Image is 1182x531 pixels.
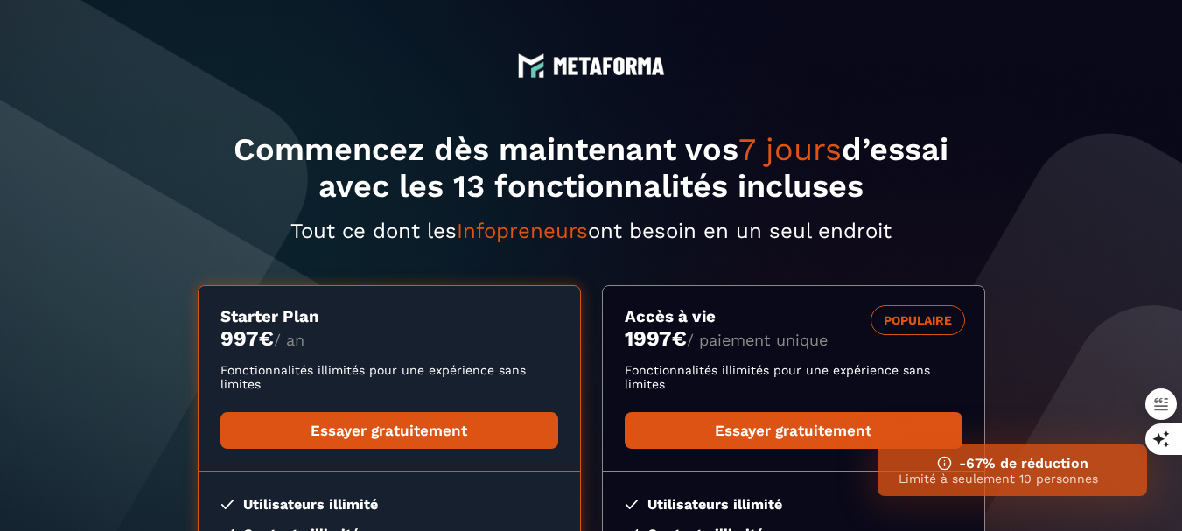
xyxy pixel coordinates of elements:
[220,496,558,513] li: Utilisateurs illimité
[553,57,665,75] img: logo
[738,131,842,168] span: 7 jours
[457,219,588,243] span: Infopreneurs
[220,412,558,449] a: Essayer gratuitement
[899,472,1126,486] p: Limité à seulement 10 personnes
[220,363,558,391] p: Fonctionnalités illimités pour une expérience sans limites
[899,455,1126,472] h3: -67% de réduction
[625,496,962,513] li: Utilisateurs illimité
[274,331,304,349] span: / an
[198,219,985,243] p: Tout ce dont les ont besoin en un seul endroit
[625,326,687,351] money: 1997
[625,412,962,449] a: Essayer gratuitement
[625,500,639,509] img: checked
[220,307,558,326] h3: Starter Plan
[871,305,965,335] div: POPULAIRE
[220,326,274,351] money: 997
[518,52,544,79] img: logo
[625,307,962,326] h3: Accès à vie
[198,131,985,205] h1: Commencez dès maintenant vos d’essai avec les 13 fonctionnalités incluses
[220,500,234,509] img: checked
[937,456,952,471] img: ifno
[672,326,687,351] currency: €
[625,363,962,391] p: Fonctionnalités illimités pour une expérience sans limites
[687,331,828,349] span: / paiement unique
[259,326,274,351] currency: €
